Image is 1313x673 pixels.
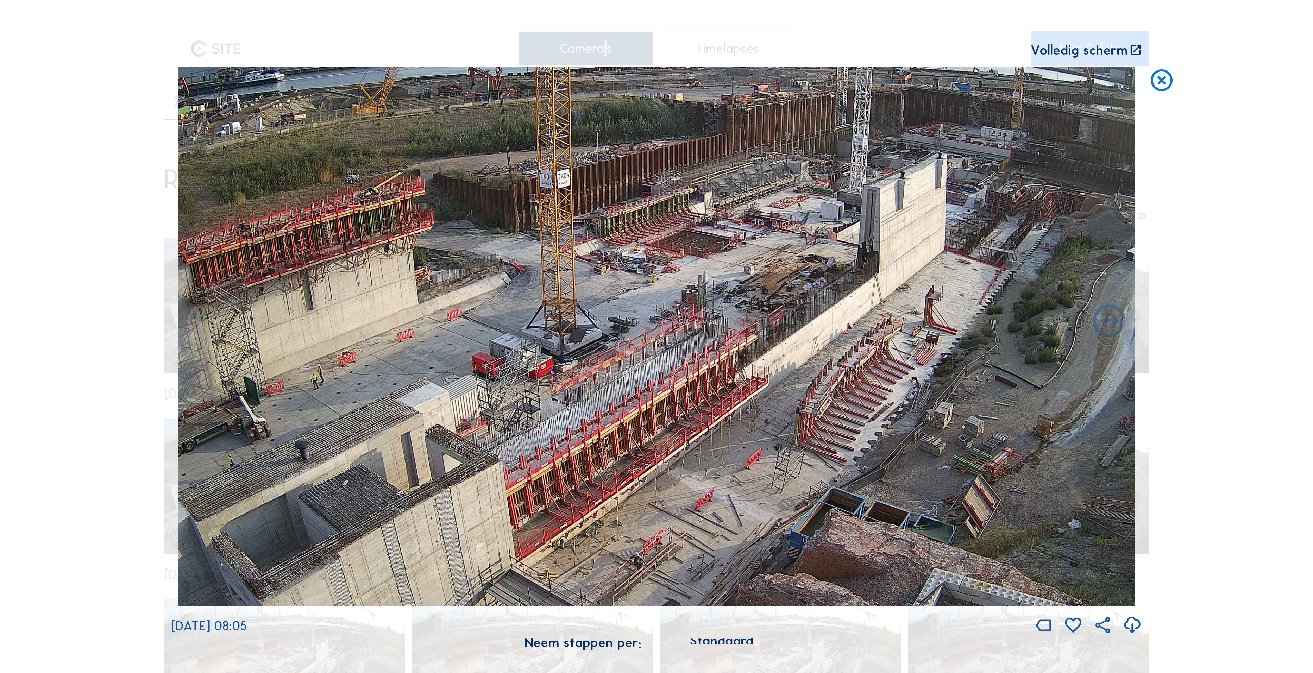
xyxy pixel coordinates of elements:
[178,67,1135,606] img: Image
[1031,44,1128,57] div: Volledig scherm
[524,636,641,649] div: Neem stappen per:
[184,303,224,342] i: Forward
[1089,303,1129,342] i: Back
[654,638,788,657] div: Standaard
[690,638,753,644] div: Standaard
[171,618,247,634] span: [DATE] 08:05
